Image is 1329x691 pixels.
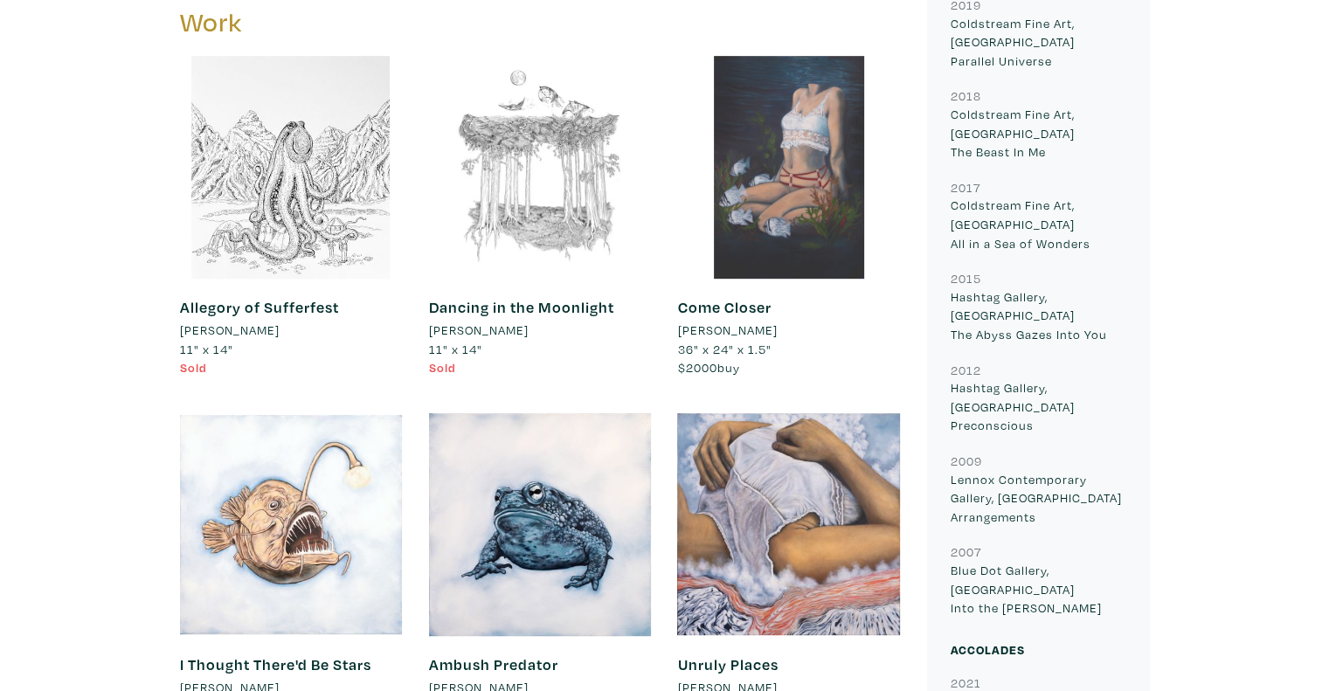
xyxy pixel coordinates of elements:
[677,321,900,340] a: [PERSON_NAME]
[677,321,777,340] li: [PERSON_NAME]
[951,179,980,196] small: 2017
[180,297,339,317] a: Allegory of Sufferfest
[951,470,1126,527] p: Lennox Contemporary Gallery, [GEOGRAPHIC_DATA] Arrangements
[180,341,233,357] span: 11" x 14"
[951,674,981,691] small: 2021
[951,14,1126,71] p: Coldstream Fine Art, [GEOGRAPHIC_DATA] Parallel Universe
[677,654,778,674] a: Unruly Places
[951,378,1126,435] p: Hashtag Gallery, [GEOGRAPHIC_DATA] Preconscious
[428,341,481,357] span: 11" x 14"
[677,297,771,317] a: Come Closer
[951,362,981,378] small: 2012
[677,359,739,376] span: buy
[180,654,371,674] a: I Thought There'd Be Stars
[428,654,557,674] a: Ambush Predator
[180,6,528,39] h3: Work
[951,87,981,104] small: 2018
[180,321,280,340] li: [PERSON_NAME]
[428,297,613,317] a: Dancing in the Moonlight
[428,321,651,340] a: [PERSON_NAME]
[428,359,455,376] span: Sold
[951,196,1126,252] p: Coldstream Fine Art, [GEOGRAPHIC_DATA] All in a Sea of Wonders
[951,270,981,287] small: 2015
[951,641,1025,658] small: Accolades
[180,321,403,340] a: [PERSON_NAME]
[951,105,1126,162] p: Coldstream Fine Art, [GEOGRAPHIC_DATA] The Beast In Me
[951,543,981,560] small: 2007
[677,341,771,357] span: 36" x 24" x 1.5"
[428,321,528,340] li: [PERSON_NAME]
[951,561,1126,618] p: Blue Dot Gallery, [GEOGRAPHIC_DATA] Into the [PERSON_NAME]
[180,359,207,376] span: Sold
[951,287,1126,344] p: Hashtag Gallery, [GEOGRAPHIC_DATA] The Abyss Gazes Into You
[677,359,716,376] span: $2000
[951,453,982,469] small: 2009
